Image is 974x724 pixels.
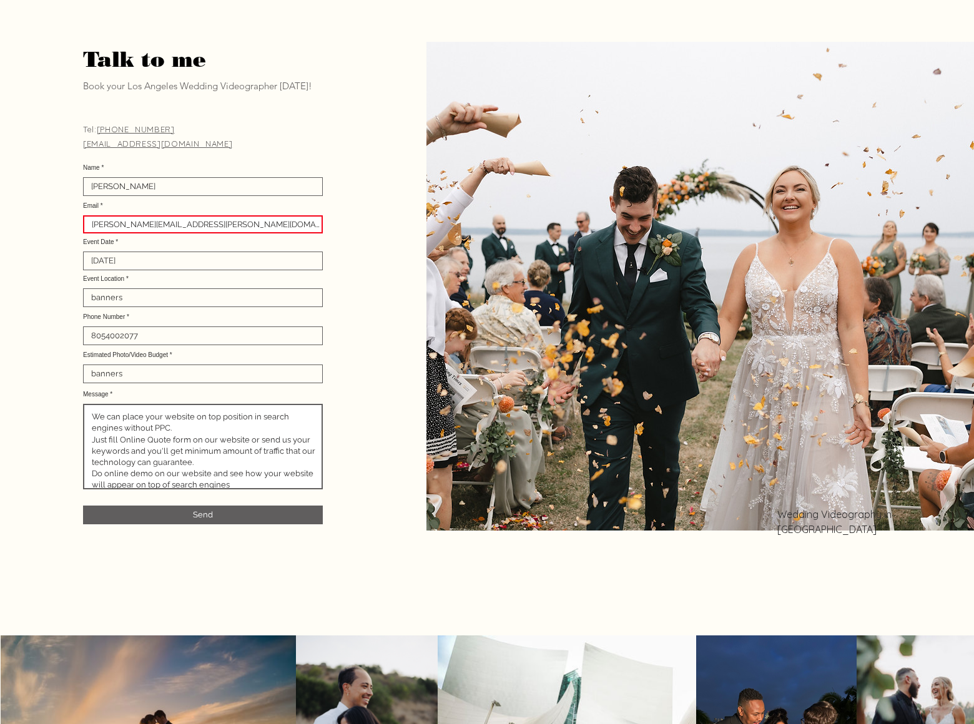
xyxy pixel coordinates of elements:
label: Estimated Photo/Video Budget [83,352,323,358]
span: Send [193,509,213,521]
label: Email [83,203,323,209]
label: Name [83,165,323,171]
span: Wedding Videography in [GEOGRAPHIC_DATA] [777,508,892,535]
label: Event Date [83,239,323,245]
a: [PHONE_NUMBER] [97,124,175,134]
label: Message [83,391,323,398]
span: Talk to me [83,46,206,72]
span: Book your Los Angeles Wedding Videographer [DATE]! [83,80,312,92]
label: Phone Number [83,314,323,320]
button: Send [83,506,323,524]
span: Tel: [83,124,175,134]
textarea: We can place your website on top position in search engines without PPC. Just fill Online Quote f... [83,404,323,489]
a: [EMAIL_ADDRESS][DOMAIN_NAME] [83,139,232,149]
label: Event Location [83,276,323,282]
